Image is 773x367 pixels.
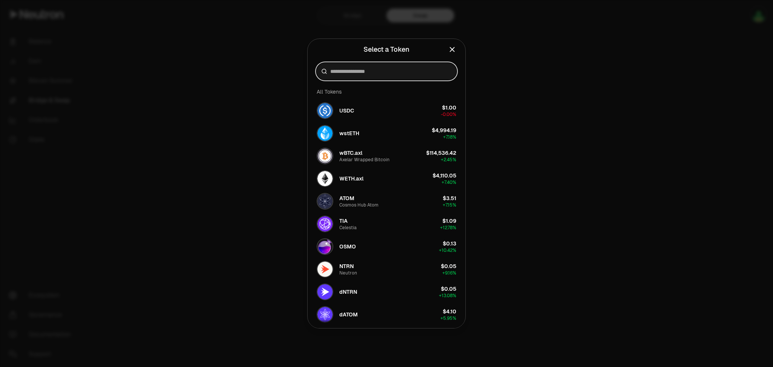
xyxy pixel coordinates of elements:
span: dNTRN [339,288,357,296]
div: Cosmos Hub Atom [339,202,379,208]
img: ATOM Logo [317,194,333,209]
button: WETH.axl LogoWETH.axl$4,110.05+7.40% [312,167,461,190]
img: OSMO Logo [317,239,333,254]
img: USDC Logo [317,103,333,118]
img: WETH.axl Logo [317,171,333,186]
button: NTRN LogoNTRNNeutron$0.05+9.16% [312,258,461,281]
span: + 7.15% [443,202,456,208]
span: + 5.95% [440,315,456,321]
div: $0.05 [441,262,456,270]
span: + 13.08% [439,293,456,299]
span: + 9.16% [442,270,456,276]
div: $4,110.05 [433,172,456,179]
button: wBTC.axl LogowBTC.axlAxelar Wrapped Bitcoin$114,536.42+2.45% [312,145,461,167]
img: wBTC.axl Logo [317,148,333,163]
div: $4,994.19 [432,126,456,134]
button: TIA LogoTIACelestia$1.09+12.78% [312,213,461,235]
span: + 12.78% [440,225,456,231]
span: ATOM [339,194,354,202]
div: All Tokens [312,84,461,99]
button: dNTRN LogodNTRN$0.05+13.08% [312,281,461,303]
img: dATOM Logo [317,307,333,322]
span: wstETH [339,130,359,137]
button: USDC LogoUSDC$1.00-0.00% [312,99,461,122]
img: NTRN Logo [317,262,333,277]
span: OSMO [339,243,356,250]
button: dATOM LogodATOM$4.10+5.95% [312,303,461,326]
span: wBTC.axl [339,149,362,157]
span: TIA [339,217,348,225]
span: + 7.18% [443,134,456,140]
div: $0.05 [441,285,456,293]
span: -0.00% [441,111,456,117]
span: + 2.45% [441,157,456,163]
button: wstETH LogowstETH$4,994.19+7.18% [312,122,461,145]
span: dATOM [339,311,358,318]
img: wstETH Logo [317,126,333,141]
div: $114,536.42 [426,149,456,157]
span: USDC [339,107,354,114]
div: Neutron [339,270,357,276]
div: $3.51 [443,194,456,202]
button: ATOM LogoATOMCosmos Hub Atom$3.51+7.15% [312,190,461,213]
button: Close [448,44,456,55]
img: TIA Logo [317,216,333,231]
span: + 7.40% [442,179,456,185]
span: NTRN [339,262,354,270]
button: OSMO LogoOSMO$0.13+10.42% [312,235,461,258]
div: $4.10 [443,308,456,315]
img: dNTRN Logo [317,284,333,299]
div: $0.13 [443,240,456,247]
div: Axelar Wrapped Bitcoin [339,157,390,163]
div: $1.00 [442,104,456,111]
span: + 10.42% [439,247,456,253]
div: Celestia [339,225,357,231]
div: Select a Token [363,44,410,55]
span: WETH.axl [339,175,363,182]
div: $1.09 [442,217,456,225]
